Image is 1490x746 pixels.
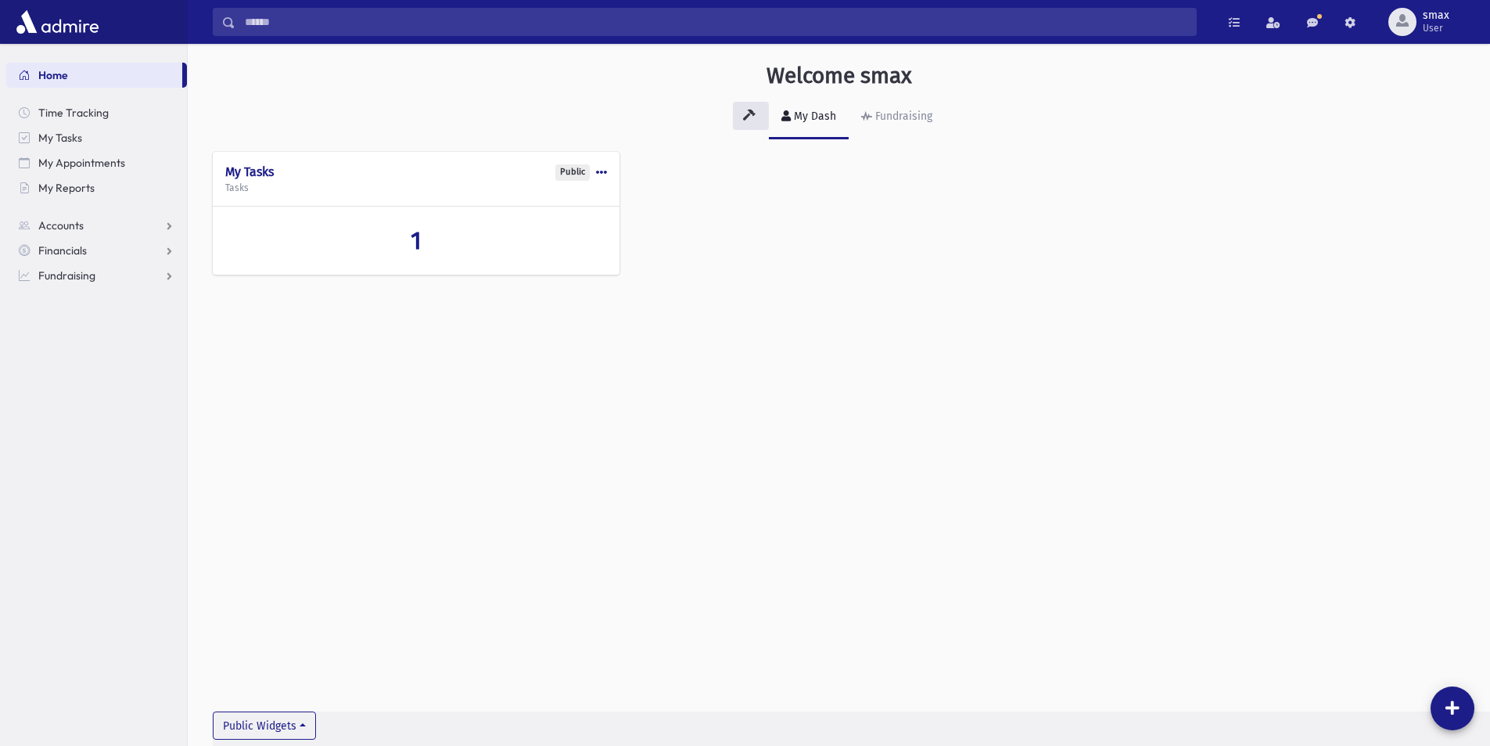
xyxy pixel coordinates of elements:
[791,110,836,123] div: My Dash
[849,96,945,139] a: Fundraising
[38,243,87,258] span: Financials
[38,218,84,232] span: Accounts
[6,125,187,150] a: My Tasks
[38,268,95,283] span: Fundraising
[6,263,187,288] a: Fundraising
[6,213,187,238] a: Accounts
[1423,22,1449,34] span: User
[38,68,68,82] span: Home
[767,63,912,89] h3: Welcome smax
[13,6,102,38] img: AdmirePro
[1423,9,1449,22] span: smax
[38,181,95,195] span: My Reports
[555,164,590,181] div: Public
[6,100,187,125] a: Time Tracking
[6,150,187,175] a: My Appointments
[6,238,187,263] a: Financials
[6,63,182,88] a: Home
[213,712,316,740] button: Public Widgets
[872,110,932,123] div: Fundraising
[769,96,849,139] a: My Dash
[38,131,82,145] span: My Tasks
[411,225,422,255] span: 1
[6,175,187,200] a: My Reports
[225,225,607,255] a: 1
[38,106,109,120] span: Time Tracking
[38,156,125,170] span: My Appointments
[225,182,607,193] h5: Tasks
[225,164,607,179] h4: My Tasks
[235,8,1196,36] input: Search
